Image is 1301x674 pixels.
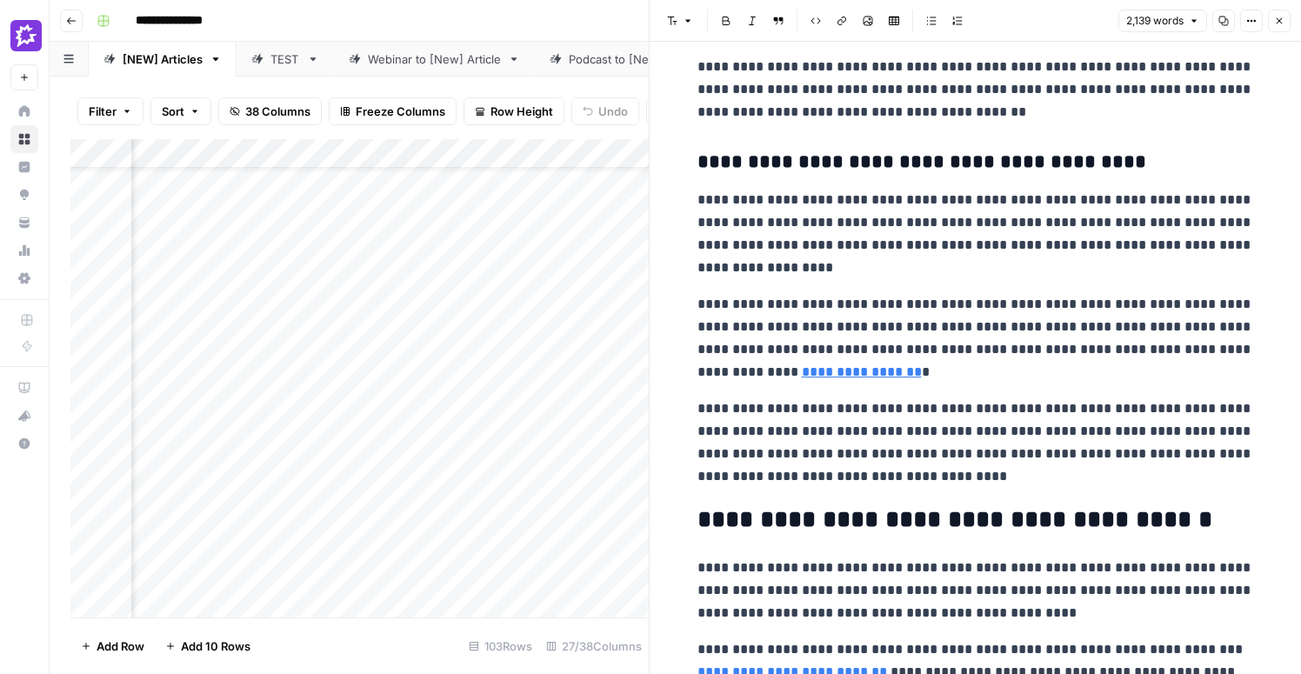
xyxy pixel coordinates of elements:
[10,209,38,237] a: Your Data
[539,632,649,660] div: 27/38 Columns
[155,632,261,660] button: Add 10 Rows
[535,42,736,77] a: Podcast to [New] Article
[464,97,564,125] button: Row Height
[368,50,501,68] div: Webinar to [New] Article
[245,103,310,120] span: 38 Columns
[10,97,38,125] a: Home
[181,637,250,655] span: Add 10 Rows
[598,103,628,120] span: Undo
[218,97,322,125] button: 38 Columns
[490,103,553,120] span: Row Height
[356,103,445,120] span: Freeze Columns
[11,403,37,429] div: What's new?
[10,237,38,264] a: Usage
[10,20,42,51] img: Gong Logo
[10,125,38,153] a: Browse
[10,402,38,430] button: What's new?
[329,97,457,125] button: Freeze Columns
[569,50,702,68] div: Podcast to [New] Article
[10,181,38,209] a: Opportunities
[77,97,143,125] button: Filter
[10,430,38,457] button: Help + Support
[1126,13,1184,29] span: 2,139 words
[10,264,38,292] a: Settings
[462,632,539,660] div: 103 Rows
[89,103,117,120] span: Filter
[10,14,38,57] button: Workspace: Gong
[1118,10,1207,32] button: 2,139 words
[571,97,639,125] button: Undo
[123,50,203,68] div: [NEW] Articles
[97,637,144,655] span: Add Row
[70,632,155,660] button: Add Row
[10,153,38,181] a: Insights
[237,42,334,77] a: TEST
[89,42,237,77] a: [NEW] Articles
[270,50,300,68] div: TEST
[10,374,38,402] a: AirOps Academy
[162,103,184,120] span: Sort
[150,97,211,125] button: Sort
[334,42,535,77] a: Webinar to [New] Article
